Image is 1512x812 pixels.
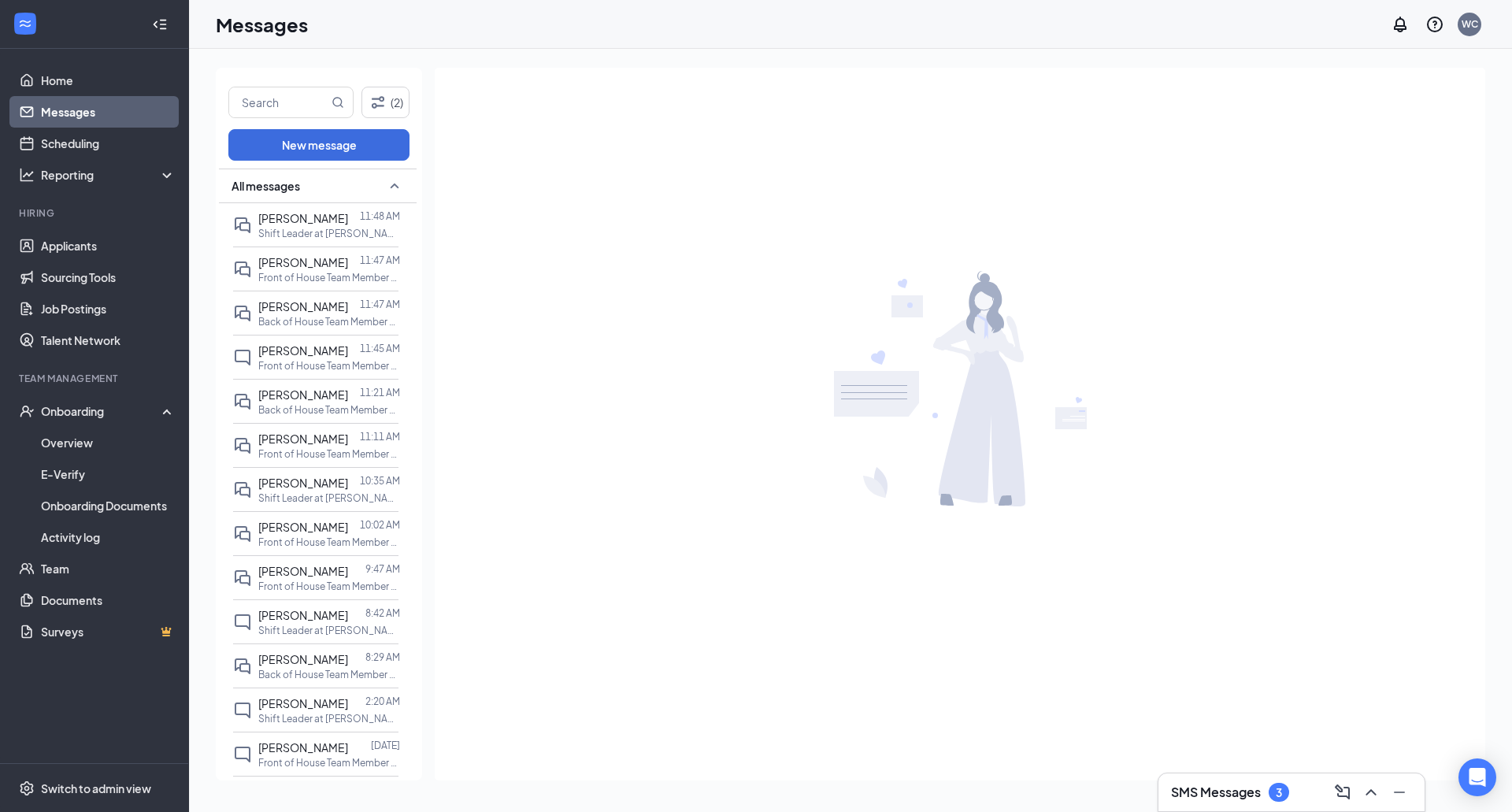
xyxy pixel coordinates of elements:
span: [PERSON_NAME] [258,387,348,402]
a: Messages [41,96,176,128]
input: Search [229,87,328,117]
p: Front of House Team Member at [GEOGRAPHIC_DATA] & Baseline [258,756,400,769]
svg: Notifications [1391,15,1410,34]
a: Talent Network [41,324,176,356]
svg: SmallChevronUp [385,176,404,195]
p: 2:20 AM [365,695,400,708]
span: [PERSON_NAME] [258,432,348,446]
p: 11:48 AM [360,209,400,223]
svg: DoubleChat [233,525,252,543]
p: Back of House Team Member at [GEOGRAPHIC_DATA] & Baseline [258,668,400,681]
span: [PERSON_NAME] [258,476,348,490]
svg: ChatInactive [233,701,252,720]
a: Scheduling [41,128,176,159]
p: Shift Leader at [PERSON_NAME] & Baseline [258,491,400,505]
svg: UserCheck [19,403,35,419]
a: Onboarding Documents [41,490,176,521]
svg: DoubleChat [233,480,252,499]
p: Shift Leader at [PERSON_NAME] & Baseline [258,227,400,240]
p: Front of House Team Member at [GEOGRAPHIC_DATA] & Baseline [258,447,400,461]
div: 3 [1276,786,1282,799]
svg: DoubleChat [233,392,252,411]
a: Activity log [41,521,176,553]
p: 9:47 AM [365,562,400,576]
div: Switch to admin view [41,780,151,796]
svg: DoubleChat [233,436,252,455]
a: Team [41,553,176,584]
p: 8:42 AM [365,606,400,620]
p: Back of House Team Member at [GEOGRAPHIC_DATA] & Baseline [258,315,400,328]
svg: Analysis [19,167,35,183]
svg: Collapse [152,17,168,32]
div: Reporting [41,167,176,183]
p: 11:47 AM [360,298,400,311]
p: Front of House Team Member at [GEOGRAPHIC_DATA] & Baseline [258,271,400,284]
span: [PERSON_NAME] [258,652,348,666]
svg: DoubleChat [233,657,252,676]
span: [PERSON_NAME] [258,520,348,534]
svg: WorkstreamLogo [17,16,33,32]
div: WC [1462,17,1478,31]
svg: DoubleChat [233,569,252,588]
a: Sourcing Tools [41,261,176,293]
button: Minimize [1387,780,1412,805]
svg: Settings [19,780,35,796]
svg: Minimize [1390,783,1409,802]
a: Documents [41,584,176,616]
p: Shift Leader at [PERSON_NAME] & Baseline [258,624,400,637]
span: All messages [232,178,300,194]
svg: Filter [369,93,387,112]
span: [PERSON_NAME] [258,740,348,755]
span: [PERSON_NAME] [258,343,348,358]
h3: SMS Messages [1171,784,1261,801]
span: [PERSON_NAME] [258,608,348,622]
svg: DoubleChat [233,304,252,323]
a: Overview [41,427,176,458]
button: ChevronUp [1358,780,1384,805]
a: SurveysCrown [41,616,176,647]
span: [PERSON_NAME] [258,696,348,710]
button: Filter (2) [361,87,409,118]
a: Job Postings [41,293,176,324]
p: Front of House Team Member at [GEOGRAPHIC_DATA] & Baseline [258,536,400,549]
button: ComposeMessage [1330,780,1355,805]
p: 10:02 AM [360,518,400,532]
svg: ChevronUp [1362,783,1380,802]
p: Back of House Team Member at [GEOGRAPHIC_DATA] & Baseline [258,403,400,417]
span: [PERSON_NAME] [258,211,348,225]
span: [PERSON_NAME] [258,299,348,313]
div: Onboarding [41,403,162,419]
svg: ChatInactive [233,613,252,632]
svg: ComposeMessage [1333,783,1352,802]
p: Shift Leader at [PERSON_NAME] & Baseline [258,712,400,725]
p: Front of House Team Member at [GEOGRAPHIC_DATA] & Baseline [258,580,400,593]
p: 11:11 AM [360,430,400,443]
p: 8:29 AM [365,651,400,664]
p: 11:21 AM [360,386,400,399]
p: [DATE] [371,739,400,752]
svg: ChatInactive [233,745,252,764]
svg: ChatInactive [233,348,252,367]
p: 11:47 AM [360,254,400,267]
a: E-Verify [41,458,176,490]
div: Team Management [19,372,172,385]
div: Hiring [19,206,172,220]
span: [PERSON_NAME] [258,564,348,578]
p: Front of House Team Member at [GEOGRAPHIC_DATA] & Baseline [258,359,400,373]
svg: DoubleChat [233,216,252,235]
a: Home [41,65,176,96]
p: 11:45 AM [360,342,400,355]
p: 10:35 AM [360,474,400,488]
h1: Messages [216,11,308,38]
svg: QuestionInfo [1425,15,1444,34]
div: Open Intercom Messenger [1458,758,1496,796]
svg: MagnifyingGlass [332,96,344,109]
span: [PERSON_NAME] [258,255,348,269]
svg: DoubleChat [233,260,252,279]
button: New message [228,129,409,161]
a: Applicants [41,230,176,261]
